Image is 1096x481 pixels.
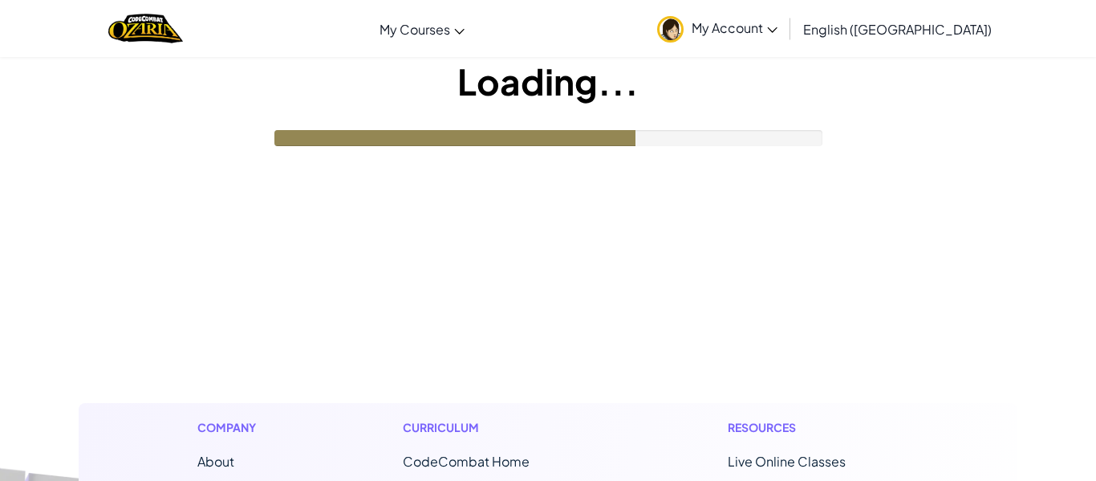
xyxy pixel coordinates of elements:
h1: Curriculum [403,419,597,436]
img: avatar [657,16,684,43]
span: My Account [692,19,777,36]
span: English ([GEOGRAPHIC_DATA]) [803,21,992,38]
h1: Company [197,419,272,436]
a: My Courses [371,7,473,51]
img: Home [108,12,183,45]
a: Ozaria by CodeCombat logo [108,12,183,45]
span: My Courses [380,21,450,38]
span: CodeCombat Home [403,453,530,470]
a: Live Online Classes [728,453,846,470]
a: My Account [649,3,785,54]
a: About [197,453,234,470]
a: English ([GEOGRAPHIC_DATA]) [795,7,1000,51]
h1: Resources [728,419,899,436]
